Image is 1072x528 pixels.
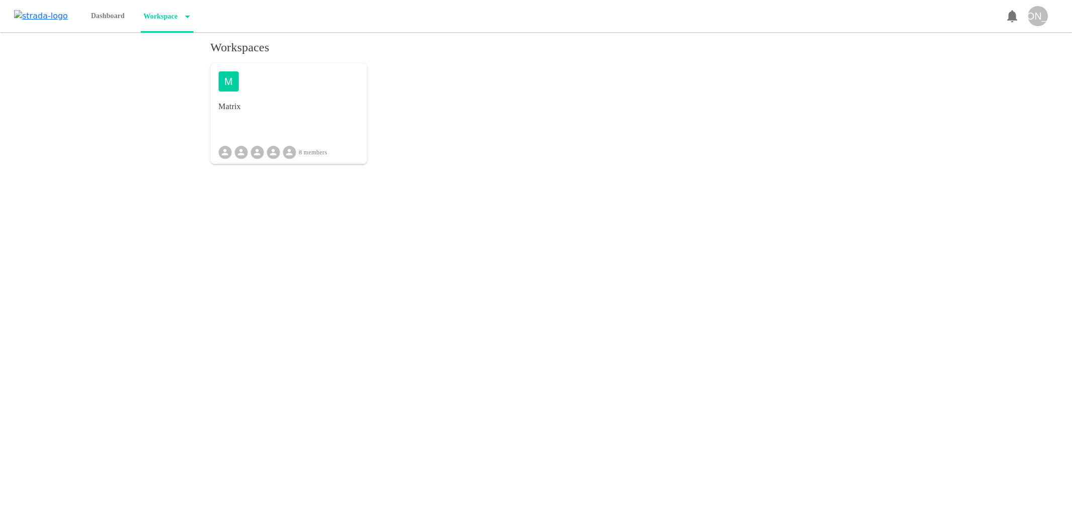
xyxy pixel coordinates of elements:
[211,41,269,53] h5: Workspaces
[141,7,178,27] p: Workspace
[88,6,128,26] p: Dashboard
[219,101,359,113] h4: Matrix
[219,146,328,159] div: 8 members
[219,71,239,92] div: M
[1024,2,1052,30] button: [PERSON_NAME]
[1028,6,1048,26] div: [PERSON_NAME]
[14,10,68,22] img: strada-logo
